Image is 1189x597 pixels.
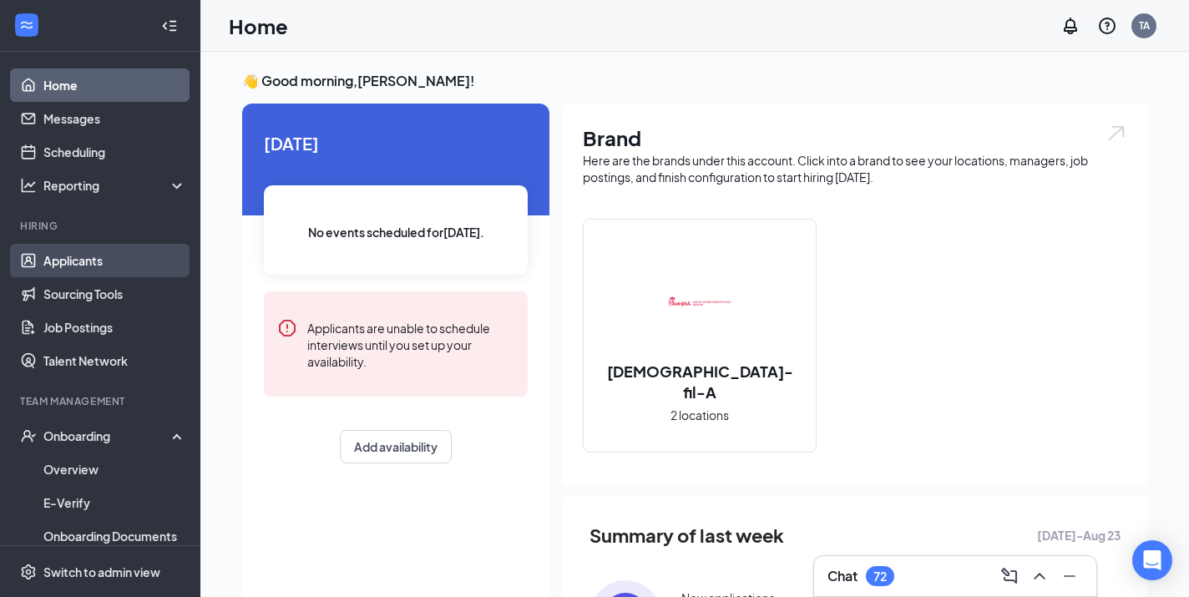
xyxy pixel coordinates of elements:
[827,567,858,585] h3: Chat
[20,428,37,444] svg: UserCheck
[583,124,1127,152] h1: Brand
[20,394,183,408] div: Team Management
[1060,16,1080,36] svg: Notifications
[43,102,186,135] a: Messages
[43,519,186,553] a: Onboarding Documents
[340,430,452,463] button: Add availability
[20,177,37,194] svg: Analysis
[583,152,1127,185] div: Here are the brands under this account. Click into a brand to see your locations, managers, job p...
[1056,563,1083,589] button: Minimize
[264,130,528,156] span: [DATE]
[20,564,37,580] svg: Settings
[1026,563,1053,589] button: ChevronUp
[161,18,178,34] svg: Collapse
[20,219,183,233] div: Hiring
[43,68,186,102] a: Home
[242,72,1147,90] h3: 👋 Good morning, [PERSON_NAME] !
[1139,18,1150,33] div: TA
[43,311,186,344] a: Job Postings
[43,135,186,169] a: Scheduling
[43,486,186,519] a: E-Verify
[43,244,186,277] a: Applicants
[1030,566,1050,586] svg: ChevronUp
[18,17,35,33] svg: WorkstreamLogo
[308,223,484,241] span: No events scheduled for [DATE] .
[584,361,816,402] h2: [DEMOGRAPHIC_DATA]-fil-A
[1132,540,1172,580] div: Open Intercom Messenger
[1097,16,1117,36] svg: QuestionInfo
[873,569,887,584] div: 72
[43,564,160,580] div: Switch to admin view
[43,428,172,444] div: Onboarding
[43,177,187,194] div: Reporting
[277,318,297,338] svg: Error
[307,318,514,370] div: Applicants are unable to schedule interviews until you set up your availability.
[670,406,729,424] span: 2 locations
[43,277,186,311] a: Sourcing Tools
[646,247,753,354] img: Chick-fil-A
[43,453,186,486] a: Overview
[1037,526,1121,544] span: [DATE] - Aug 23
[1106,124,1127,143] img: open.6027fd2a22e1237b5b06.svg
[996,563,1023,589] button: ComposeMessage
[43,344,186,377] a: Talent Network
[229,12,288,40] h1: Home
[1060,566,1080,586] svg: Minimize
[999,566,1020,586] svg: ComposeMessage
[589,521,784,550] span: Summary of last week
